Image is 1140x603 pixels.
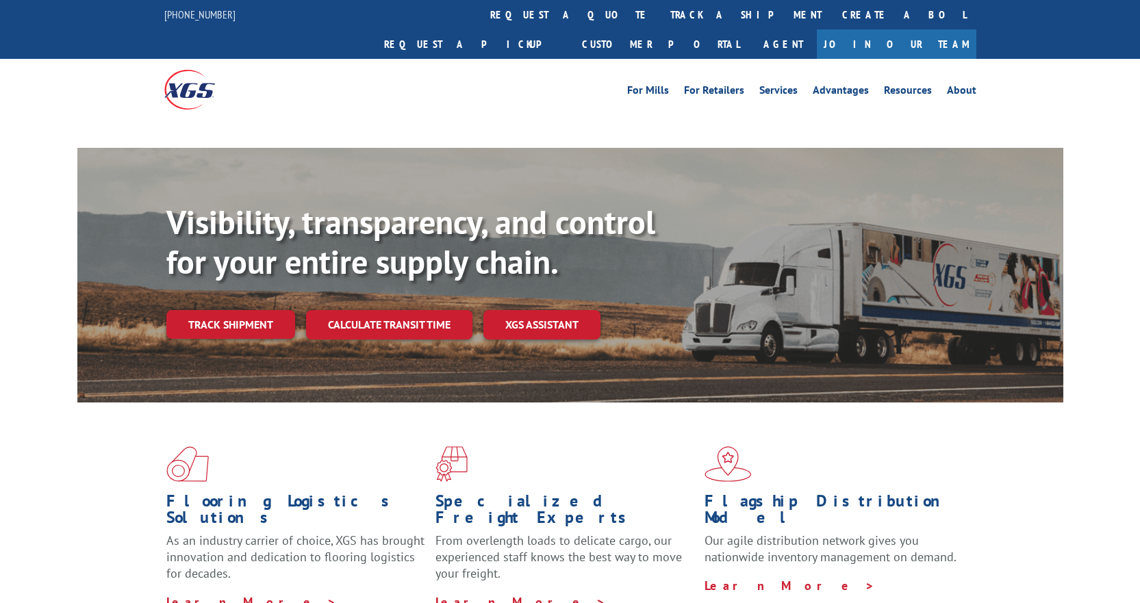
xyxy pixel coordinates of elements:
h1: Flooring Logistics Solutions [166,493,425,533]
a: Customer Portal [572,29,750,59]
p: From overlength loads to delicate cargo, our experienced staff knows the best way to move your fr... [435,533,694,593]
a: Advantages [813,85,869,100]
a: Join Our Team [817,29,976,59]
img: xgs-icon-focused-on-flooring-red [435,446,468,482]
a: For Retailers [684,85,744,100]
b: Visibility, transparency, and control for your entire supply chain. [166,201,655,283]
a: For Mills [627,85,669,100]
span: Our agile distribution network gives you nationwide inventory management on demand. [705,533,957,565]
a: About [947,85,976,100]
a: Agent [750,29,817,59]
img: xgs-icon-flagship-distribution-model-red [705,446,752,482]
a: XGS ASSISTANT [483,310,600,339]
img: xgs-icon-total-supply-chain-intelligence-red [166,446,209,482]
a: Services [759,85,798,100]
a: Track shipment [166,310,295,339]
a: Request a pickup [374,29,572,59]
h1: Specialized Freight Experts [435,493,694,533]
a: Calculate transit time [306,310,472,339]
a: [PHONE_NUMBER] [164,8,236,21]
a: Learn More > [705,578,875,593]
h1: Flagship Distribution Model [705,493,963,533]
span: As an industry carrier of choice, XGS has brought innovation and dedication to flooring logistics... [166,533,425,581]
a: Resources [884,85,932,100]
